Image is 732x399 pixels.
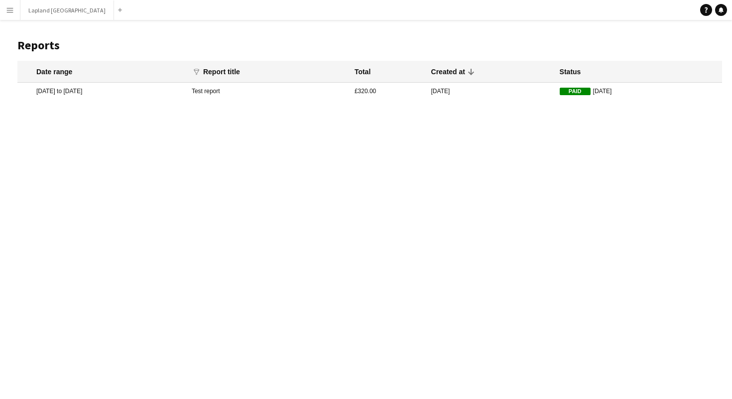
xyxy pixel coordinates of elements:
[17,83,187,100] mat-cell: [DATE] to [DATE]
[350,83,426,100] mat-cell: £320.00
[355,67,370,76] div: Total
[431,67,465,76] div: Created at
[560,67,581,76] div: Status
[203,67,249,76] div: Report title
[203,67,240,76] div: Report title
[187,83,350,100] mat-cell: Test report
[20,0,114,20] button: Lapland [GEOGRAPHIC_DATA]
[555,83,722,100] mat-cell: [DATE]
[426,83,555,100] mat-cell: [DATE]
[431,67,474,76] div: Created at
[17,38,722,53] h1: Reports
[560,88,591,95] span: Paid
[36,67,72,76] div: Date range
